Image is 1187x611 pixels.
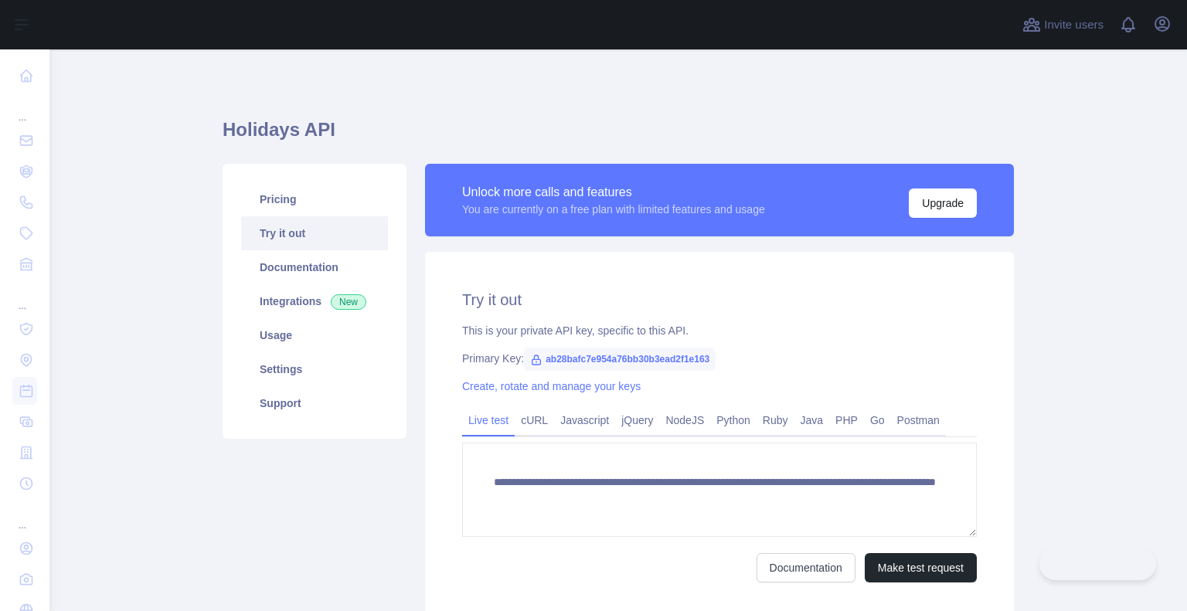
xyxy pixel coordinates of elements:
[864,408,891,433] a: Go
[757,553,855,582] a: Documentation
[554,408,615,433] a: Javascript
[241,284,388,318] a: Integrations New
[462,380,641,392] a: Create, rotate and manage your keys
[223,117,1014,154] h1: Holidays API
[12,501,37,531] div: ...
[241,182,388,216] a: Pricing
[331,294,366,310] span: New
[1044,16,1104,34] span: Invite users
[12,281,37,312] div: ...
[757,408,794,433] a: Ruby
[12,93,37,124] div: ...
[241,386,388,420] a: Support
[462,408,515,433] a: Live test
[462,323,977,338] div: This is your private API key, specific to this API.
[241,352,388,386] a: Settings
[462,202,765,217] div: You are currently on a free plan with limited features and usage
[462,183,765,202] div: Unlock more calls and features
[659,408,710,433] a: NodeJS
[462,289,977,311] h2: Try it out
[1039,548,1156,580] iframe: Toggle Customer Support
[524,348,716,371] span: ab28bafc7e954a76bb30b3ead2f1e163
[515,408,554,433] a: cURL
[462,351,977,366] div: Primary Key:
[241,216,388,250] a: Try it out
[241,318,388,352] a: Usage
[241,250,388,284] a: Documentation
[909,188,977,218] button: Upgrade
[891,408,946,433] a: Postman
[1019,12,1107,37] button: Invite users
[829,408,864,433] a: PHP
[865,553,977,582] button: Make test request
[615,408,659,433] a: jQuery
[710,408,757,433] a: Python
[794,408,830,433] a: Java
